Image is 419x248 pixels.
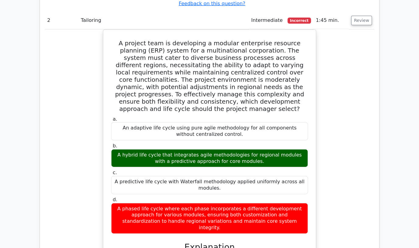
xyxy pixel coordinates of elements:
[287,18,311,24] span: Incorrect
[111,203,308,234] div: A phased life cycle where each phase incorporates a different development approach for various mo...
[45,12,78,29] td: 2
[179,1,245,6] a: Feedback on this question?
[111,149,308,167] div: A hybrid life cycle that integrates agile methodologies for regional modules with a predictive ap...
[113,170,117,175] span: c.
[111,176,308,194] div: A predictive life cycle with Waterfall methodology applied uniformly across all modules.
[313,12,349,29] td: 1:45 min.
[351,16,372,25] button: Review
[78,12,248,29] td: Tailoring
[113,197,117,202] span: d.
[111,40,308,112] h5: A project team is developing a modular enterprise resource planning (ERP) system for a multinatio...
[113,116,117,122] span: a.
[113,143,117,149] span: b.
[111,122,308,140] div: An adaptive life cycle using pure agile methodology for all components without centralized control.
[249,12,285,29] td: Intermediate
